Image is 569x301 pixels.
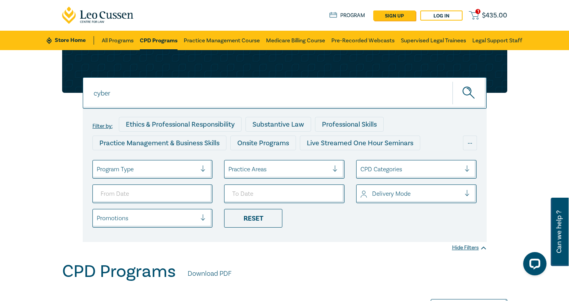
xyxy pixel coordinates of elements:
[329,11,365,20] a: Program
[245,117,311,132] div: Substantive Law
[228,165,230,174] input: select
[119,117,242,132] div: Ethics & Professional Responsibility
[224,184,345,203] input: To Date
[243,154,366,169] div: Live Streamed Practical Workshops
[360,190,362,198] input: select
[463,136,477,150] div: ...
[62,261,176,282] h1: CPD Programs
[452,244,487,252] div: Hide Filters
[555,202,563,261] span: Can we help ?
[92,154,239,169] div: Live Streamed Conferences and Intensives
[373,10,416,21] a: sign up
[188,269,231,279] a: Download PDF
[331,31,395,50] a: Pre-Recorded Webcasts
[517,249,550,282] iframe: LiveChat chat widget
[97,165,98,174] input: select
[92,136,226,150] div: Practice Management & Business Skills
[97,214,98,223] input: select
[420,10,463,21] a: Log in
[360,165,362,174] input: select
[300,136,420,150] div: Live Streamed One Hour Seminars
[230,136,296,150] div: Onsite Programs
[92,184,213,203] input: From Date
[83,77,487,109] input: Search for a program title, program description or presenter name
[184,31,260,50] a: Practice Management Course
[92,123,113,129] label: Filter by:
[315,117,384,132] div: Professional Skills
[224,209,282,228] div: Reset
[472,31,522,50] a: Legal Support Staff
[401,31,466,50] a: Supervised Legal Trainees
[140,31,177,50] a: CPD Programs
[102,31,134,50] a: All Programs
[475,9,480,14] span: 1
[266,31,325,50] a: Medicare Billing Course
[47,36,94,45] a: Store Home
[482,11,507,20] span: $ 435.00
